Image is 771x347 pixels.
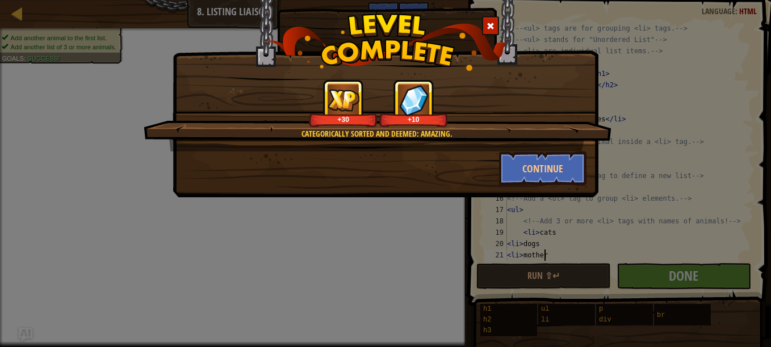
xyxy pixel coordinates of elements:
[264,14,508,71] img: level_complete.png
[198,128,556,139] div: Categorically sorted and deemed: amazing.
[399,84,429,116] img: reward_icon_gems.png
[328,89,359,111] img: reward_icon_xp.png
[382,115,446,124] div: +10
[499,151,587,185] button: Continue
[311,115,375,124] div: +30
